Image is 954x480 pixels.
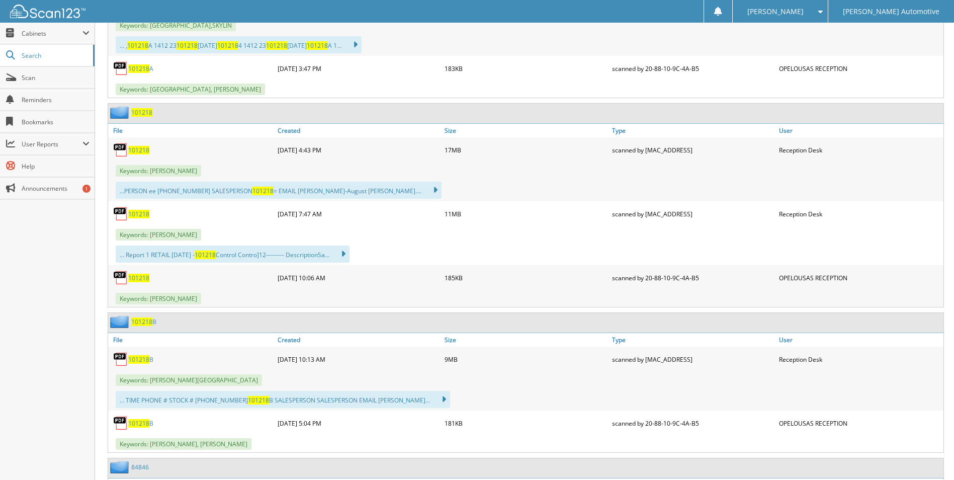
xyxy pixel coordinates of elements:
[610,124,776,137] a: Type
[776,124,943,137] a: User
[116,293,201,304] span: Keywords: [PERSON_NAME]
[22,51,88,60] span: Search
[113,206,128,221] img: PDF.png
[128,419,149,428] span: 101218
[177,41,198,50] span: 101218
[128,274,149,282] a: 101218
[127,41,148,50] span: 101218
[776,349,943,369] div: Reception Desk
[116,374,262,386] span: Keywords: [PERSON_NAME][GEOGRAPHIC_DATA]
[442,140,609,160] div: 17MB
[22,184,90,193] span: Announcements
[776,268,943,288] div: OPELOUSAS RECEPTION
[128,355,149,364] span: 101218
[610,413,776,433] div: scanned by 20-88-10-9C-4A-B5
[776,140,943,160] div: Reception Desk
[110,461,131,473] img: folder2.png
[116,84,265,95] span: Keywords: [GEOGRAPHIC_DATA], [PERSON_NAME]
[22,29,82,38] span: Cabinets
[747,9,804,15] span: [PERSON_NAME]
[131,108,152,117] a: 101218
[776,333,943,347] a: User
[131,317,152,326] span: 101218
[610,204,776,224] div: scanned by [MAC_ADDRESS]
[275,204,442,224] div: [DATE] 7:47 AM
[307,41,328,50] span: 101218
[116,246,350,263] div: ... Report 1 RETAIL [DATE] - Control Contro]12--------- DescriptionSa...
[22,96,90,104] span: Reminders
[116,165,201,177] span: Keywords: [PERSON_NAME]
[113,352,128,367] img: PDF.png
[442,204,609,224] div: 11MB
[275,124,442,137] a: Created
[82,185,91,193] div: 1
[128,210,149,218] a: 101218
[843,9,939,15] span: [PERSON_NAME] Automotive
[116,36,362,53] div: ... , A 1412 23 [DATE] 4 1412 23 [DATE] A 1...
[252,187,274,195] span: 101218
[116,229,201,241] span: Keywords: [PERSON_NAME]
[113,270,128,285] img: PDF.png
[110,315,131,328] img: folder2.png
[610,333,776,347] a: Type
[442,413,609,433] div: 181KB
[128,355,153,364] a: 101218B
[22,73,90,82] span: Scan
[776,204,943,224] div: Reception Desk
[116,391,450,408] div: ... TIME PHONE # STOCK # [PHONE_NUMBER] B SALESPERSON SALESPERSON EMAIL [PERSON_NAME]...
[442,124,609,137] a: Size
[128,64,149,73] span: 101218
[116,438,251,450] span: Keywords: [PERSON_NAME], [PERSON_NAME]
[116,20,236,31] span: Keywords: [GEOGRAPHIC_DATA],SKYLIN
[10,5,85,18] img: scan123-logo-white.svg
[776,413,943,433] div: OPELOUSAS RECEPTION
[110,106,131,119] img: folder2.png
[904,432,954,480] iframe: Chat Widget
[442,58,609,78] div: 183KB
[442,333,609,347] a: Size
[113,416,128,431] img: PDF.png
[275,58,442,78] div: [DATE] 3:47 PM
[116,182,442,199] div: ...PERSON ee [PHONE_NUMBER] SALESPERSON = EMAIL [PERSON_NAME]-August [PERSON_NAME]....
[217,41,238,50] span: 101218
[275,140,442,160] div: [DATE] 4:43 PM
[248,396,269,405] span: 101218
[128,64,153,73] a: 101218A
[22,162,90,171] span: Help
[128,146,149,154] a: 101218
[275,349,442,369] div: [DATE] 10:13 AM
[275,333,442,347] a: Created
[108,333,275,347] a: File
[776,58,943,78] div: OPELOUSAS RECEPTION
[195,251,216,259] span: 101218
[108,124,275,137] a: File
[22,140,82,148] span: User Reports
[22,118,90,126] span: Bookmarks
[266,41,287,50] span: 101218
[610,58,776,78] div: scanned by 20-88-10-9C-4A-B5
[113,61,128,76] img: PDF.png
[610,349,776,369] div: scanned by [MAC_ADDRESS]
[131,317,156,326] a: 101218B
[275,268,442,288] div: [DATE] 10:06 AM
[610,268,776,288] div: scanned by 20-88-10-9C-4A-B5
[128,419,153,428] a: 101218B
[113,142,128,157] img: PDF.png
[131,463,149,471] a: 84846
[610,140,776,160] div: scanned by [MAC_ADDRESS]
[442,349,609,369] div: 9MB
[442,268,609,288] div: 185KB
[275,413,442,433] div: [DATE] 5:04 PM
